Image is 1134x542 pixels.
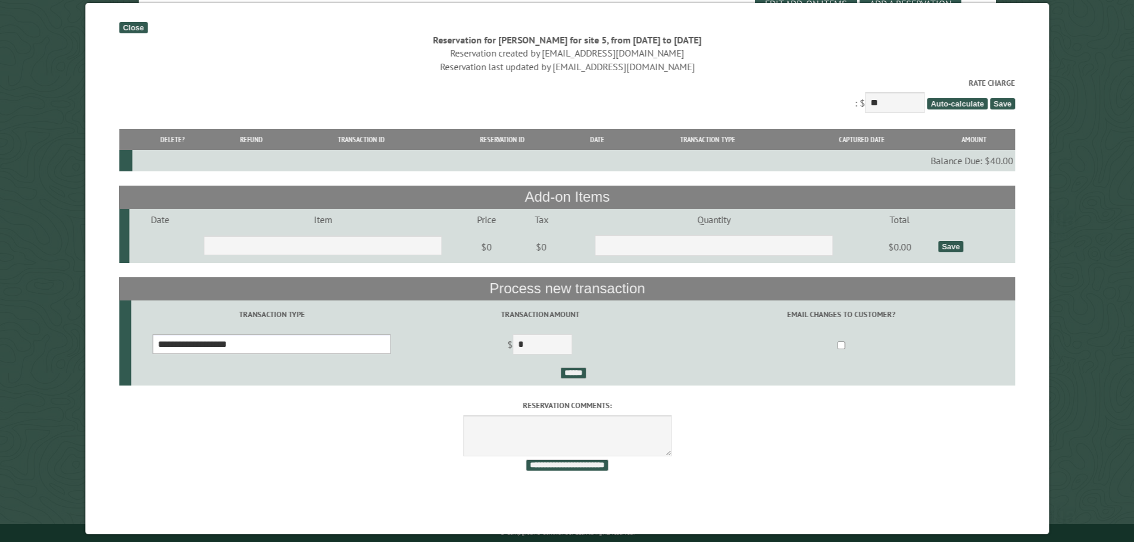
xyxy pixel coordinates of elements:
td: Item [190,209,455,230]
th: Transaction Type [624,129,792,150]
th: Amount [932,129,1015,150]
label: Reservation comments: [119,400,1015,411]
label: Email changes to customer? [669,309,1013,320]
td: $0 [517,230,565,264]
span: Save [990,98,1015,109]
td: Total [863,209,936,230]
td: Quantity [565,209,863,230]
th: Reservation ID [433,129,571,150]
label: Transaction Amount [414,309,666,320]
th: Date [571,129,624,150]
label: Rate Charge [119,77,1015,89]
label: Transaction Type [133,309,410,320]
div: Reservation last updated by [EMAIL_ADDRESS][DOMAIN_NAME] [119,60,1015,73]
td: $ [412,329,667,362]
td: $0.00 [863,230,936,264]
td: Tax [517,209,565,230]
div: : $ [119,77,1015,116]
td: Balance Due: $40.00 [132,150,1015,171]
td: Price [455,209,517,230]
div: Close [119,22,147,33]
div: Save [938,241,963,252]
th: Refund [213,129,289,150]
th: Transaction ID [289,129,433,150]
span: Auto-calculate [927,98,988,109]
th: Captured Date [791,129,932,150]
th: Process new transaction [119,277,1015,300]
th: Add-on Items [119,186,1015,208]
td: Date [129,209,189,230]
small: © Campground Commander LLC. All rights reserved. [500,529,635,537]
div: Reservation created by [EMAIL_ADDRESS][DOMAIN_NAME] [119,46,1015,59]
td: $0 [455,230,517,264]
div: Reservation for [PERSON_NAME] for site 5, from [DATE] to [DATE] [119,33,1015,46]
th: Delete? [132,129,213,150]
